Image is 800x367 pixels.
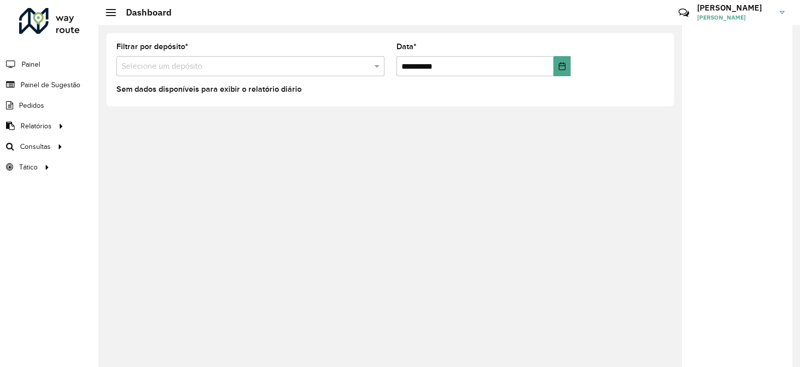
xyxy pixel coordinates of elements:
span: Pedidos [19,100,44,111]
h3: [PERSON_NAME] [697,3,772,13]
span: Consultas [20,141,51,152]
span: Relatórios [21,121,52,131]
h2: Dashboard [116,7,172,18]
span: Tático [19,162,38,172]
span: Painel [22,59,40,70]
label: Sem dados disponíveis para exibir o relatório diário [116,83,302,95]
label: Data [396,41,417,53]
span: [PERSON_NAME] [697,13,772,22]
span: Painel de Sugestão [21,80,80,90]
a: Contato Rápido [673,2,695,24]
label: Filtrar por depósito [116,41,188,53]
button: Choose Date [554,56,571,76]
